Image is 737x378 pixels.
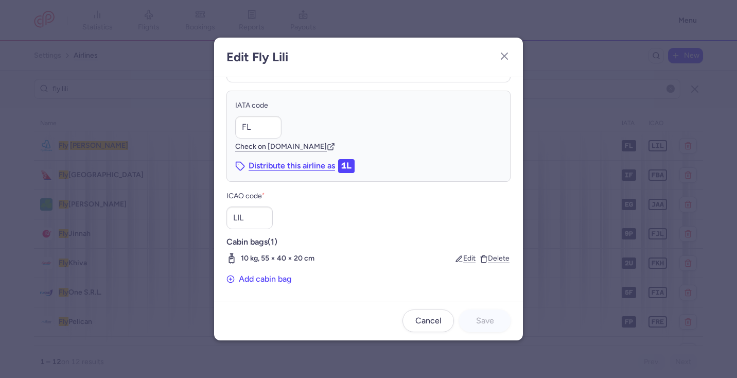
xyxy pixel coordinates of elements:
h2: Edit Fly Lili [226,50,288,64]
span: Save [476,316,494,325]
span: Cancel [415,316,442,325]
button: Delete [480,254,510,263]
span: 1L [338,159,355,173]
label: ICAO code [226,190,511,202]
a: Check on [DOMAIN_NAME] [235,142,335,151]
button: Add cabin bag [226,270,291,288]
button: Edit [455,254,476,263]
span: (1) [268,237,277,247]
p: 10 kg, 55 × 40 × 20 cm [241,253,314,264]
button: Cancel [402,310,454,332]
button: Save [459,310,511,332]
p: Cabin bags [226,237,511,247]
label: IATA code [235,99,502,112]
input: AF [235,116,282,139]
button: Distribute this airline as1L [235,159,355,173]
input: AFR [226,207,273,229]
